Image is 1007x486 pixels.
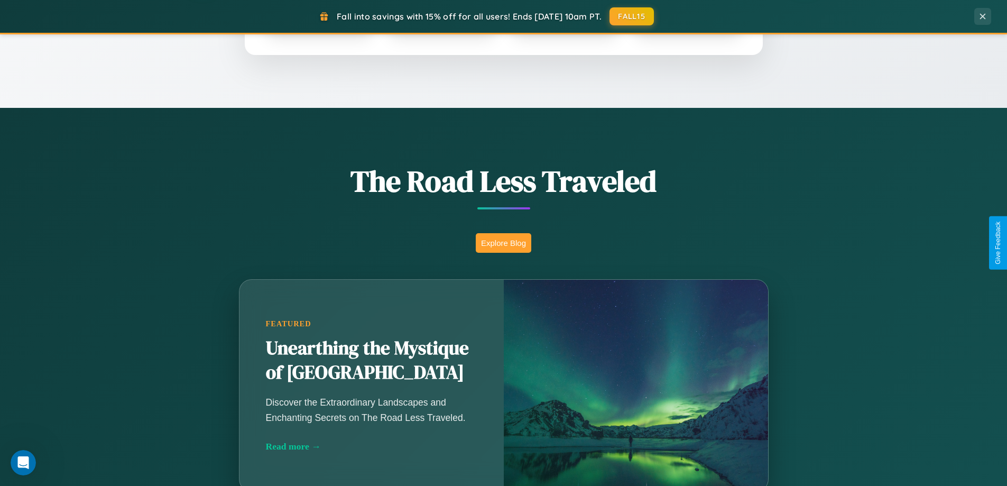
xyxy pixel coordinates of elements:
button: Explore Blog [476,233,531,253]
h2: Unearthing the Mystique of [GEOGRAPHIC_DATA] [266,336,477,385]
div: Give Feedback [994,222,1002,264]
div: Featured [266,319,477,328]
span: Fall into savings with 15% off for all users! Ends [DATE] 10am PT. [337,11,602,22]
div: Read more → [266,441,477,452]
p: Discover the Extraordinary Landscapes and Enchanting Secrets on The Road Less Traveled. [266,395,477,425]
iframe: Intercom live chat [11,450,36,475]
h1: The Road Less Traveled [187,161,821,201]
button: FALL15 [609,7,654,25]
